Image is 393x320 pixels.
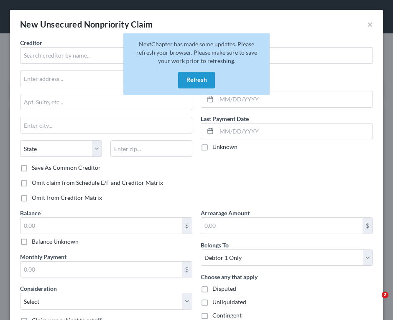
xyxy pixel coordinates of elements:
label: Last Payment Date [201,114,249,123]
input: MM/DD/YYYY [217,123,373,139]
label: Balance Unknown [32,237,79,246]
label: Monthly Payment [20,252,66,261]
input: 0.00 [201,218,362,234]
div: $ [362,218,373,234]
div: $ [182,218,192,234]
input: Enter zip... [110,140,192,157]
label: Save As Common Creditor [32,164,101,172]
input: Search creditor by name... [20,47,192,64]
input: 0.00 [20,218,182,234]
div: New Unsecured Nonpriority Claim [20,18,153,30]
label: Unknown [212,143,237,151]
span: Contingent [212,312,242,319]
span: Omit claim from Schedule E/F and Creditor Matrix [32,179,163,186]
input: XXXX [201,47,373,64]
span: Unliquidated [212,298,246,305]
span: Omit from Creditor Matrix [32,194,102,201]
div: $ [182,262,192,277]
input: Apt, Suite, etc... [20,94,192,110]
span: NextChapter has made some updates. Please refresh your browser. Please make sure to save your wor... [136,40,257,64]
button: × [367,19,373,29]
input: 0.00 [20,262,182,277]
input: MM/DD/YYYY [217,91,373,107]
label: Choose any that apply [201,272,258,281]
iframe: Intercom live chat [365,292,385,312]
label: Consideration [20,284,57,293]
input: Enter city... [20,117,192,133]
span: Creditor [20,39,42,46]
input: Enter address... [20,71,192,87]
label: Balance [20,209,41,217]
span: Belongs To [201,242,229,249]
span: 2 [382,292,388,298]
label: Arrearage Amount [201,209,250,217]
button: Refresh [178,72,215,88]
span: Disputed [212,285,236,292]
